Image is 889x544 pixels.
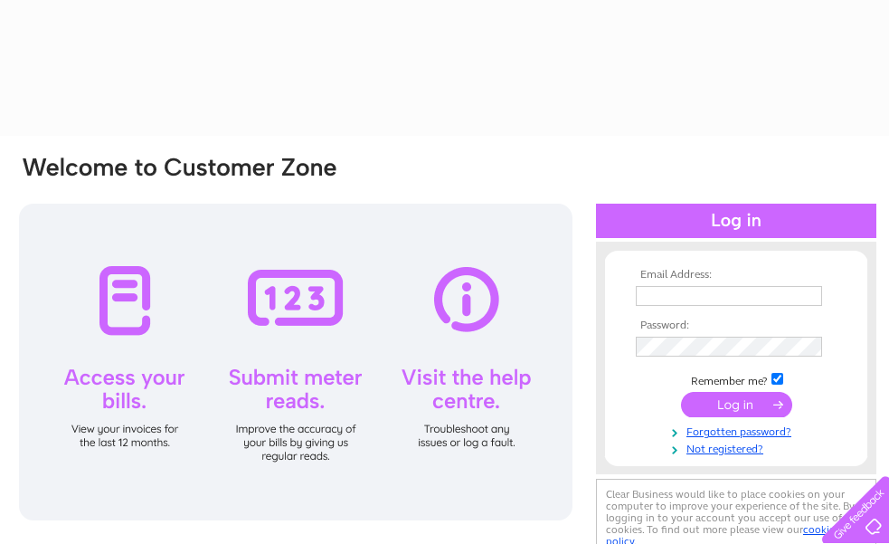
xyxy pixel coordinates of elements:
input: Submit [681,392,792,417]
td: Remember me? [631,370,841,388]
a: Forgotten password? [636,422,841,439]
th: Password: [631,320,841,332]
th: Email Address: [631,269,841,282]
a: Not registered? [636,439,841,456]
